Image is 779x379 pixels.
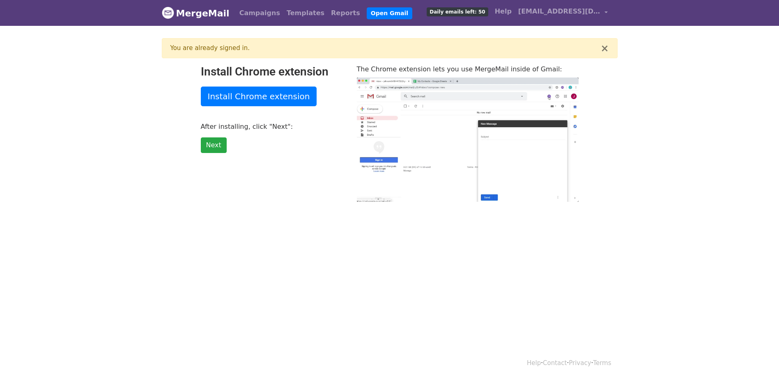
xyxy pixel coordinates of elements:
a: Privacy [569,359,591,367]
p: After installing, click "Next": [201,122,345,131]
iframe: Chat Widget [738,340,779,379]
a: Campaigns [236,5,283,21]
a: Templates [283,5,328,21]
button: × [600,43,609,53]
a: [EMAIL_ADDRESS][DOMAIN_NAME] [515,3,611,23]
a: Help [492,3,515,20]
a: Daily emails left: 50 [423,3,491,20]
div: You are already signed in. [170,43,601,53]
a: Help [527,359,541,367]
a: MergeMail [162,5,230,22]
a: Next [201,137,227,153]
p: The Chrome extension lets you use MergeMail inside of Gmail: [357,65,579,73]
a: Install Chrome extension [201,87,317,106]
h2: Install Chrome extension [201,65,345,79]
a: Contact [543,359,567,367]
img: MergeMail logo [162,7,174,19]
span: [EMAIL_ADDRESS][DOMAIN_NAME] [518,7,600,16]
a: Reports [328,5,363,21]
a: Terms [593,359,611,367]
a: Open Gmail [367,7,412,19]
span: Daily emails left: 50 [427,7,488,16]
